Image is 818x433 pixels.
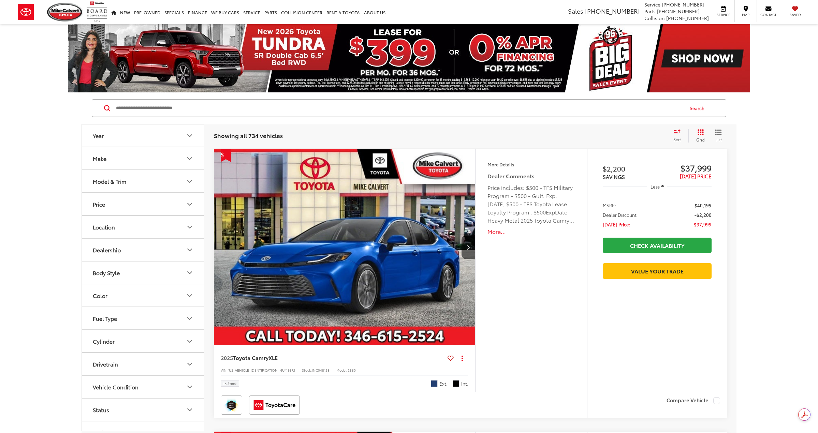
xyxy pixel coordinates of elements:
a: 2025 Toyota Camry XLE2025 Toyota Camry XLE2025 Toyota Camry XLE2025 Toyota Camry XLE [214,149,476,345]
span: Parts [644,8,656,15]
button: MakeMake [82,147,205,169]
span: [DATE] PRICE [680,172,712,180]
span: Ext. [439,380,448,387]
div: Location [93,224,115,230]
div: Dealership [186,246,194,254]
span: $2,200 [603,163,657,174]
div: Make [186,154,194,163]
div: Model & Trim [186,177,194,185]
button: Actions [456,352,468,364]
span: Showing all 734 vehicles [214,131,283,139]
span: VIN: [221,368,228,373]
span: Dealer Discount [603,211,637,218]
button: DrivetrainDrivetrain [82,353,205,375]
button: More... [487,228,575,236]
span: XLE [268,354,278,361]
div: Year [186,132,194,140]
button: Model & TrimModel & Trim [82,170,205,192]
button: List View [710,129,727,143]
div: Year [93,132,104,139]
div: Dealership [93,247,121,253]
div: Body Style [93,269,120,276]
span: Int. [461,380,468,387]
a: 2025Toyota CamryXLE [221,354,445,361]
button: ColorColor [82,284,205,307]
span: Get Price Drop Alert [221,149,231,162]
button: LocationLocation [82,216,205,238]
span: [PHONE_NUMBER] [666,15,709,21]
div: Status [93,406,109,413]
span: Model: [336,368,348,373]
span: MSRP: [603,202,616,209]
button: YearYear [82,124,205,147]
span: Collision [644,15,665,21]
div: Make [93,155,106,162]
span: -$2,200 [695,211,712,218]
span: Black [453,380,459,387]
div: Drivetrain [186,360,194,368]
div: Fuel Type [186,314,194,323]
span: $37,999 [657,163,712,173]
button: CylinderCylinder [82,330,205,352]
span: Map [738,12,753,17]
input: Search by Make, Model, or Keyword [115,100,683,116]
img: ToyotaCare Mike Calvert Toyota Houston TX [250,397,298,413]
span: [PHONE_NUMBER] [662,1,704,8]
div: Vehicle Condition [93,384,138,390]
span: Stock: [302,368,312,373]
h5: Dealer Comments [487,172,575,180]
div: Color [93,292,107,299]
button: DealershipDealership [82,239,205,261]
span: Saved [788,12,803,17]
button: Body StyleBody Style [82,262,205,284]
span: INC048128 [312,368,330,373]
span: [PHONE_NUMBER] [657,8,700,15]
h4: More Details [487,162,575,167]
span: Heavy Metal [431,380,438,387]
button: StatusStatus [82,399,205,421]
span: dropdown dots [462,355,463,361]
div: Color [186,292,194,300]
span: [DATE] Price: [603,221,630,228]
span: $37,999 [694,221,712,228]
span: [PHONE_NUMBER] [585,6,640,15]
div: Price [93,201,105,207]
div: 2025 Toyota Camry XLE 0 [214,149,476,345]
span: $40,199 [695,202,712,209]
a: Value Your Trade [603,263,712,279]
span: Less [651,183,660,190]
button: Select sort value [670,129,688,143]
span: Grid [696,137,705,143]
span: List [715,136,722,142]
a: Check Availability [603,238,712,253]
div: Fuel Type [93,315,117,322]
button: Fuel TypeFuel Type [82,307,205,329]
button: PricePrice [82,193,205,215]
button: Grid View [688,129,710,143]
div: Body Style [186,269,194,277]
span: 2025 [221,354,233,361]
button: Less [647,180,668,193]
img: 2025 Toyota Camry XLE [214,149,476,346]
img: Mike Calvert Toyota [47,3,83,21]
div: Drivetrain [93,361,118,367]
div: Vehicle Condition [186,383,194,391]
span: Service [644,1,660,8]
span: 2560 [348,368,356,373]
div: Location [186,223,194,231]
label: Compare Vehicle [667,397,720,404]
span: Sales [568,6,583,15]
span: Sort [673,136,681,142]
span: Service [716,12,731,17]
div: Cylinder [186,337,194,345]
button: Search [683,100,714,117]
button: Next image [462,235,475,259]
img: Toyota Safety Sense Mike Calvert Toyota Houston TX [222,397,241,413]
span: In Stock [223,382,236,385]
div: Cylinder [93,338,115,344]
span: [US_VEHICLE_IDENTIFICATION_NUMBER] [228,368,295,373]
button: Vehicle ConditionVehicle Condition [82,376,205,398]
span: Toyota Camry [233,354,268,361]
span: SAVINGS [603,173,625,180]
